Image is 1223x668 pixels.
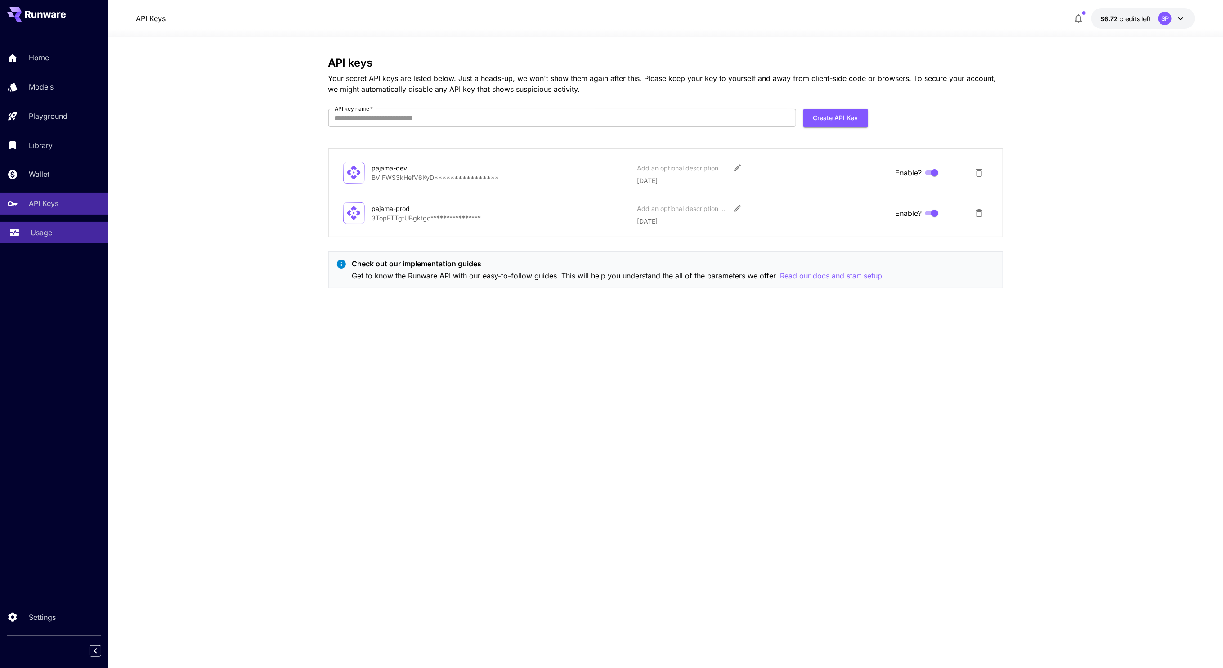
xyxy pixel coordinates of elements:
[1120,15,1151,22] span: credits left
[637,176,888,185] p: [DATE]
[29,140,53,151] p: Library
[896,208,922,219] span: Enable?
[136,13,166,24] nav: breadcrumb
[970,204,988,222] button: Delete API Key
[1100,14,1151,23] div: $6.72421
[96,643,108,659] div: Collapse sidebar
[803,109,868,127] button: Create API Key
[31,227,52,238] p: Usage
[1091,8,1195,29] button: $6.72421SP
[637,204,727,213] div: Add an optional description or comment
[352,270,883,282] p: Get to know the Runware API with our easy-to-follow guides. This will help you understand the all...
[730,160,746,176] button: Edit
[29,52,49,63] p: Home
[730,200,746,216] button: Edit
[372,163,462,173] div: pajama-dev
[335,105,373,112] label: API key name
[328,57,1003,69] h3: API keys
[1100,15,1120,22] span: $6.72
[1158,12,1172,25] div: SP
[637,216,888,226] p: [DATE]
[29,612,56,623] p: Settings
[29,198,58,209] p: API Keys
[780,270,883,282] button: Read our docs and start setup
[90,645,101,657] button: Collapse sidebar
[970,164,988,182] button: Delete API Key
[896,167,922,178] span: Enable?
[637,163,727,173] div: Add an optional description or comment
[136,13,166,24] a: API Keys
[328,73,1003,94] p: Your secret API keys are listed below. Just a heads-up, we won't show them again after this. Plea...
[29,81,54,92] p: Models
[372,204,462,213] div: pajama-prod
[29,111,67,121] p: Playground
[29,169,49,179] p: Wallet
[352,258,883,269] p: Check out our implementation guides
